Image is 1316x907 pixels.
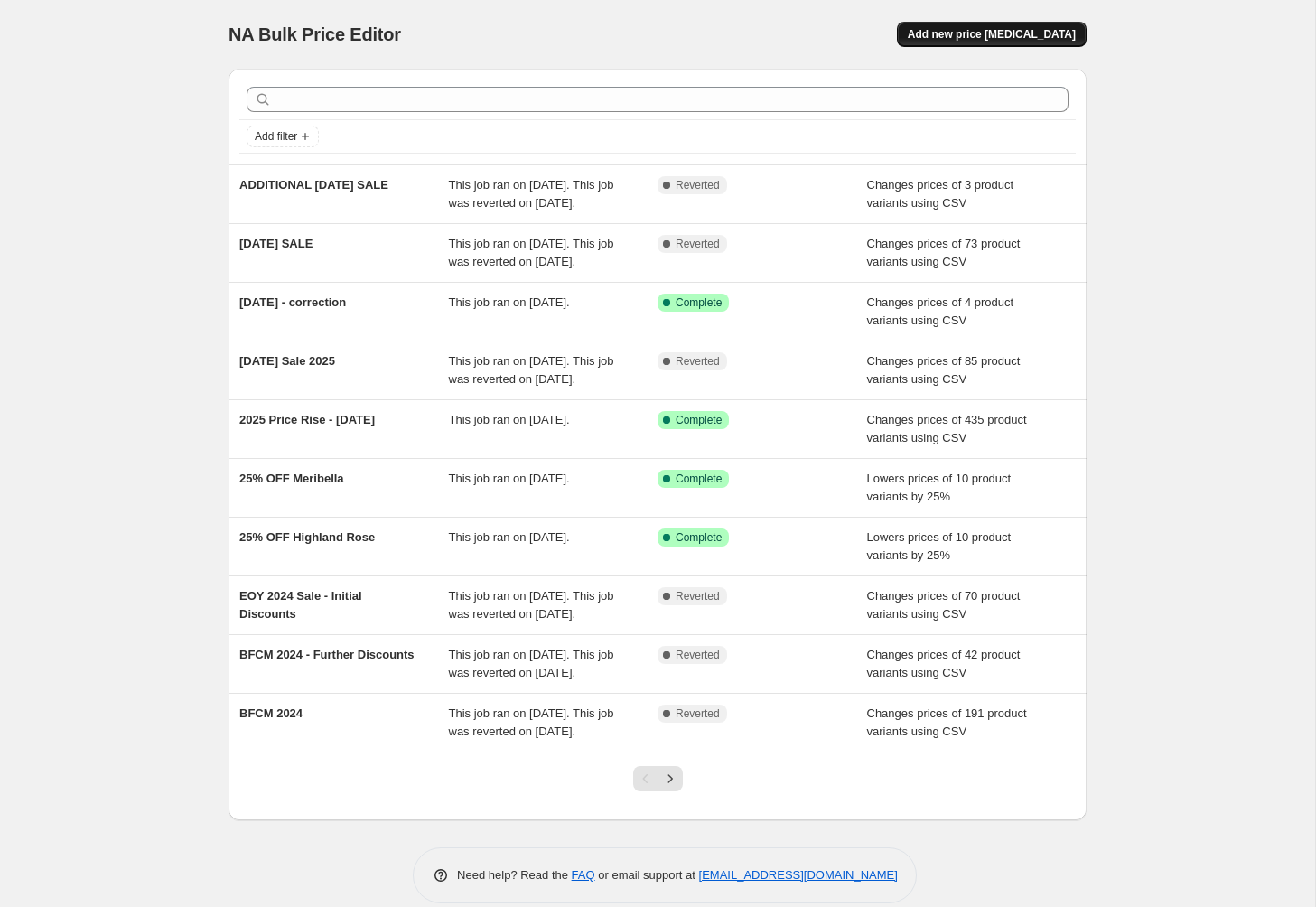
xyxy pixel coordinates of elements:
span: 2025 Price Rise - [DATE] [239,413,375,426]
span: Reverted [676,589,720,603]
button: Next [658,766,683,791]
span: BFCM 2024 [239,706,303,720]
span: Reverted [676,648,720,662]
span: Changes prices of 85 product variants using CSV [867,354,1021,386]
span: Need help? Read the [457,868,572,882]
span: This job ran on [DATE]. This job was reverted on [DATE]. [449,178,614,210]
span: Reverted [676,178,720,192]
span: Complete [676,413,722,427]
span: Add new price [MEDICAL_DATA] [908,27,1076,42]
nav: Pagination [633,766,683,791]
span: This job ran on [DATE]. This job was reverted on [DATE]. [449,706,614,738]
span: [DATE] - correction [239,295,346,309]
span: Complete [676,295,722,310]
span: This job ran on [DATE]. [449,530,570,544]
span: This job ran on [DATE]. [449,295,570,309]
span: ADDITIONAL [DATE] SALE [239,178,388,192]
span: Complete [676,472,722,486]
span: This job ran on [DATE]. This job was reverted on [DATE]. [449,354,614,386]
span: [DATE] SALE [239,237,313,250]
span: Changes prices of 70 product variants using CSV [867,589,1021,621]
a: FAQ [572,868,595,882]
span: Changes prices of 191 product variants using CSV [867,706,1027,738]
span: [DATE] Sale 2025 [239,354,335,368]
span: This job ran on [DATE]. This job was reverted on [DATE]. [449,237,614,268]
button: Add new price [MEDICAL_DATA] [897,22,1087,47]
span: Lowers prices of 10 product variants by 25% [867,472,1012,503]
span: Add filter [255,129,297,144]
span: This job ran on [DATE]. [449,413,570,426]
span: BFCM 2024 - Further Discounts [239,648,415,661]
span: Reverted [676,706,720,721]
span: Reverted [676,237,720,251]
span: Lowers prices of 10 product variants by 25% [867,530,1012,562]
button: Add filter [247,126,319,147]
span: or email support at [595,868,699,882]
span: Changes prices of 3 product variants using CSV [867,178,1014,210]
span: Changes prices of 73 product variants using CSV [867,237,1021,268]
span: 25% OFF Meribella [239,472,344,485]
span: Changes prices of 435 product variants using CSV [867,413,1027,444]
span: Changes prices of 4 product variants using CSV [867,295,1014,327]
span: Changes prices of 42 product variants using CSV [867,648,1021,679]
span: NA Bulk Price Editor [229,24,401,44]
span: This job ran on [DATE]. This job was reverted on [DATE]. [449,589,614,621]
a: [EMAIL_ADDRESS][DOMAIN_NAME] [699,868,898,882]
span: This job ran on [DATE]. This job was reverted on [DATE]. [449,648,614,679]
span: EOY 2024 Sale - Initial Discounts [239,589,362,621]
span: This job ran on [DATE]. [449,472,570,485]
span: Complete [676,530,722,545]
span: 25% OFF Highland Rose [239,530,375,544]
span: Reverted [676,354,720,369]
